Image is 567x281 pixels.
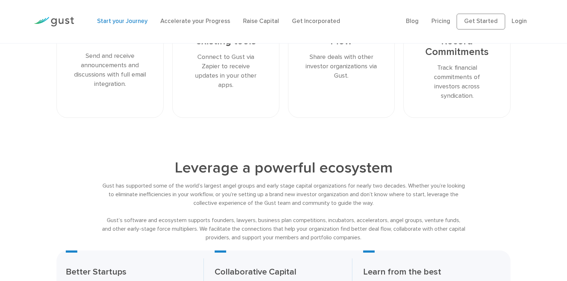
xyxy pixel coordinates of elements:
p: Share deals with other investor organizations via Gust. [305,52,378,80]
div: Better Startups [66,266,196,278]
p: Connect to Gust via Zapier to receive updates in your other apps. [189,52,262,90]
img: Gust Logo [34,17,74,27]
a: Blog [406,18,419,25]
a: Login [512,18,527,25]
div: Collaborative Capital [215,266,345,278]
a: Get Started [457,14,505,29]
a: Get Incorporated [292,18,340,25]
p: Send and receive announcements and discussions with full email integration. [74,51,146,89]
p: Track financial commitments of investors across syndication. [421,63,493,101]
a: Pricing [431,18,450,25]
a: Start your Journey [97,18,147,25]
a: Accelerate your Progress [160,18,230,25]
div: Learn from the best [363,266,494,278]
h3: Link to your existing tools [189,25,262,47]
h3: Manage Group Communications [74,24,146,46]
a: Raise Capital [243,18,279,25]
h3: Syndicate Deal Flow [305,25,378,47]
div: Gust has supported some of the world’s largest angel groups and early stage capital organizations... [102,181,465,242]
h2: Leverage a powerful ecosystem [56,158,511,178]
h3: Track and Record Commitments [421,25,493,57]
